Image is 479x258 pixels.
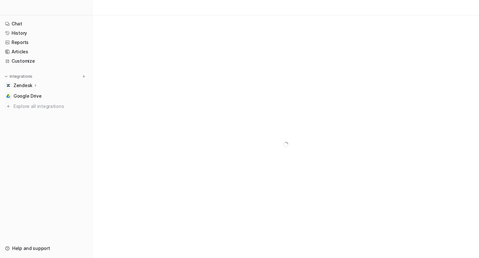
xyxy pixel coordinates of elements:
p: Zendesk [13,82,32,89]
span: Explore all integrations [13,101,87,111]
span: Google Drive [13,93,42,99]
a: History [3,29,90,38]
img: Zendesk [6,84,10,87]
a: Chat [3,19,90,28]
a: Explore all integrations [3,102,90,111]
a: Customize [3,57,90,66]
img: Google Drive [6,94,10,98]
p: Integrations [10,74,32,79]
a: Articles [3,47,90,56]
a: Google DriveGoogle Drive [3,92,90,101]
img: menu_add.svg [82,74,86,79]
img: explore all integrations [5,103,12,110]
a: Reports [3,38,90,47]
a: Help and support [3,244,90,253]
button: Integrations [3,73,34,80]
img: expand menu [4,74,8,79]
